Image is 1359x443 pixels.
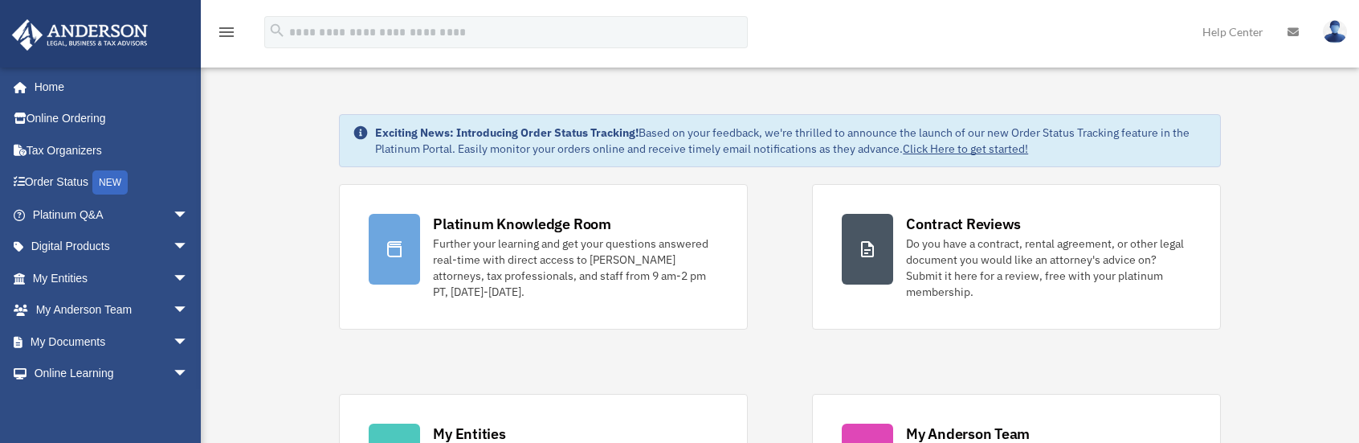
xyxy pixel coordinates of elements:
a: Online Ordering [11,103,213,135]
img: Anderson Advisors Platinum Portal [7,19,153,51]
a: Contract Reviews Do you have a contract, rental agreement, or other legal document you would like... [812,184,1221,330]
div: Further your learning and get your questions answered real-time with direct access to [PERSON_NAM... [433,236,718,300]
img: User Pic [1323,20,1347,43]
a: My Anderson Teamarrow_drop_down [11,294,213,326]
a: Click Here to get started! [903,142,1028,156]
div: Based on your feedback, we're thrilled to announce the launch of our new Order Status Tracking fe... [375,125,1207,157]
i: menu [217,23,236,42]
a: My Entitiesarrow_drop_down [11,262,213,294]
span: arrow_drop_down [173,294,205,327]
a: Platinum Knowledge Room Further your learning and get your questions answered real-time with dire... [339,184,748,330]
div: Do you have a contract, rental agreement, or other legal document you would like an attorney's ad... [906,236,1191,300]
a: Platinum Q&Aarrow_drop_down [11,199,213,231]
a: Tax Organizers [11,134,213,166]
span: arrow_drop_down [173,199,205,232]
div: Platinum Knowledge Room [433,214,611,234]
a: My Documentsarrow_drop_down [11,326,213,358]
a: menu [217,28,236,42]
span: arrow_drop_down [173,231,205,264]
a: Digital Productsarrow_drop_down [11,231,213,263]
strong: Exciting News: Introducing Order Status Tracking! [375,125,639,140]
a: Home [11,71,205,103]
i: search [268,22,286,39]
a: Online Learningarrow_drop_down [11,358,213,390]
span: arrow_drop_down [173,358,205,391]
span: arrow_drop_down [173,262,205,295]
div: Contract Reviews [906,214,1021,234]
div: NEW [92,170,128,195]
a: Order StatusNEW [11,166,213,199]
span: arrow_drop_down [173,326,205,359]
